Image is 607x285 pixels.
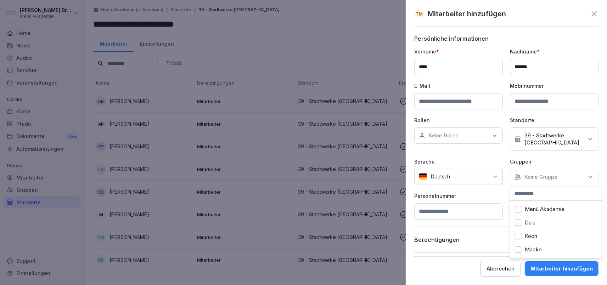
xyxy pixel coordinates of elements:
[525,220,535,226] label: Duis
[530,265,593,273] div: Mitarbeiter hinzufügen
[429,132,459,139] p: Keine Rollen
[525,261,598,276] button: Mitarbeiter hinzufügen
[487,265,515,273] div: Abbrechen
[414,169,503,184] div: Deutsch
[510,116,598,124] p: Standorte
[525,233,537,239] label: Koch
[480,261,521,277] button: Abbrechen
[414,192,503,200] p: Personalnummer
[524,173,557,181] p: Keine Gruppe
[419,173,427,180] img: de.svg
[525,206,564,212] label: Menü Akademie
[510,82,598,90] p: Mobilnummer
[428,8,506,19] p: Mitarbeiter hinzufügen
[414,48,503,55] p: Vorname
[414,9,424,19] div: TM
[524,132,583,146] p: 39 - Stadtwerke [GEOGRAPHIC_DATA]
[510,158,598,165] p: Gruppen
[525,246,542,253] label: Macke
[414,236,460,243] p: Berechtigungen
[414,82,503,90] p: E-Mail
[510,48,598,55] p: Nachname
[414,116,503,124] p: Rollen
[414,158,503,165] p: Sprache
[414,35,598,42] p: Persönliche informationen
